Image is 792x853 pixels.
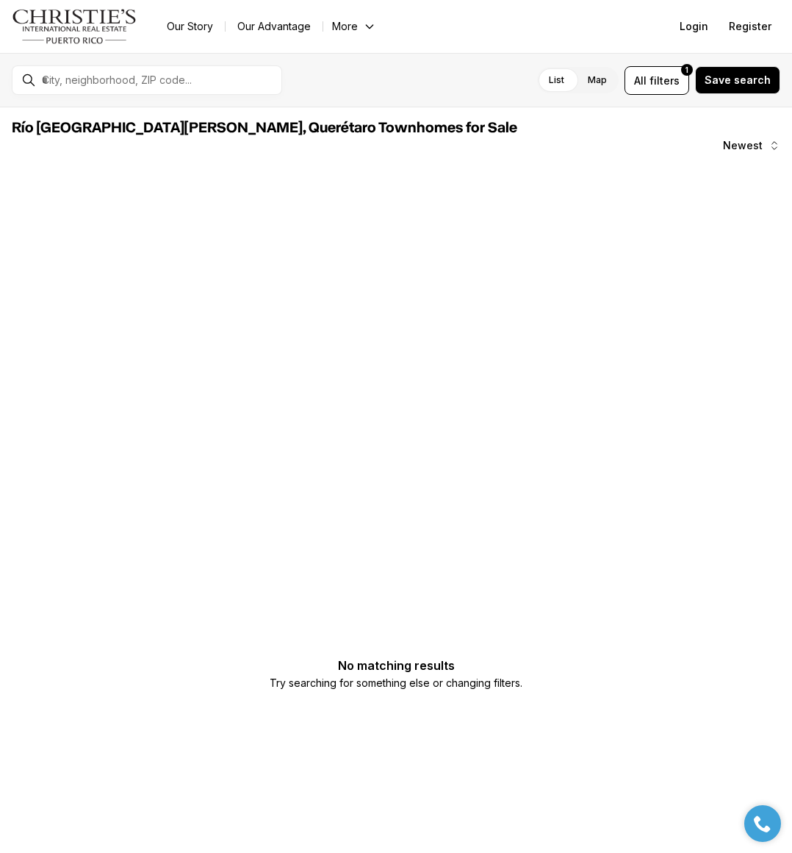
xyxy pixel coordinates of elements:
span: Save search [705,74,771,86]
span: Login [680,21,708,32]
button: Newest [714,131,789,160]
span: filters [649,73,680,88]
label: List [537,67,576,93]
span: Register [729,21,771,32]
label: Map [576,67,619,93]
p: Try searching for something else or changing filters. [270,674,522,692]
p: No matching results [270,660,522,671]
a: Our Advantage [226,16,323,37]
button: Login [671,12,717,41]
a: Our Story [155,16,225,37]
button: Register [720,12,780,41]
span: Newest [723,140,763,151]
span: Río [GEOGRAPHIC_DATA][PERSON_NAME], Querétaro Townhomes for Sale [12,121,517,135]
button: More [323,16,385,37]
span: All [634,73,647,88]
img: logo [12,9,137,44]
button: Save search [695,66,780,94]
button: Allfilters1 [624,66,689,95]
span: 1 [685,64,688,76]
